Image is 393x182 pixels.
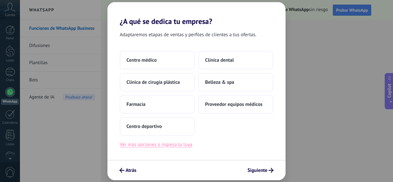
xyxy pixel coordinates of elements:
[245,165,276,176] button: Siguiente
[126,101,146,107] span: Farmacia
[198,51,273,69] button: Clínica dental
[120,141,192,149] button: Ver más opciones o ingresa la tuya
[117,165,139,176] button: Atrás
[247,168,267,172] span: Siguiente
[120,51,195,69] button: Centro médico
[120,73,195,91] button: Clínica de cirugía plástica
[120,31,256,39] span: Adaptaremos etapas de ventas y perfiles de clientes a tus ofertas.
[126,168,136,172] span: Atrás
[120,95,195,114] button: Farmacia
[126,57,157,63] span: Centro médico
[107,2,286,26] h2: ¿A qué se dedica tu empresa?
[198,95,273,114] button: Proveedor equipos médicos
[120,117,195,136] button: Centro deportivo
[198,73,273,91] button: Belleza & spa
[126,79,180,85] span: Clínica de cirugía plástica
[205,101,263,107] span: Proveedor equipos médicos
[205,57,234,63] span: Clínica dental
[126,123,162,130] span: Centro deportivo
[205,79,234,85] span: Belleza & spa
